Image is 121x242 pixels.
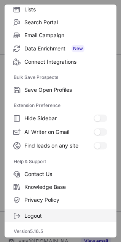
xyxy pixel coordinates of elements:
[5,139,116,152] label: Find leads on any site
[24,184,107,190] span: Knowledge Base
[14,99,107,112] label: Extension Preference
[5,225,116,237] div: Version 5.16.5
[5,55,116,68] label: Connect Integrations
[24,115,94,122] span: Hide Sidebar
[24,196,107,203] span: Privacy Policy
[14,156,107,168] label: Help & Support
[24,32,107,39] span: Email Campaign
[5,3,116,16] label: Lists
[72,45,84,52] span: New
[24,129,94,135] span: AI Writer on Gmail
[5,83,116,96] label: Save Open Profiles
[24,86,107,93] span: Save Open Profiles
[5,181,116,193] label: Knowledge Base
[5,29,116,42] label: Email Campaign
[5,209,116,222] label: Logout
[5,42,116,55] label: Data Enrichment New
[24,45,107,52] span: Data Enrichment
[5,16,116,29] label: Search Portal
[14,71,107,83] label: Bulk Save Prospects
[5,168,116,181] label: Contact Us
[24,58,107,65] span: Connect Integrations
[5,125,116,139] label: AI Writer on Gmail
[5,193,116,206] label: Privacy Policy
[24,212,107,219] span: Logout
[5,112,116,125] label: Hide Sidebar
[24,6,107,13] span: Lists
[24,19,107,26] span: Search Portal
[24,142,94,149] span: Find leads on any site
[24,171,107,178] span: Contact Us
